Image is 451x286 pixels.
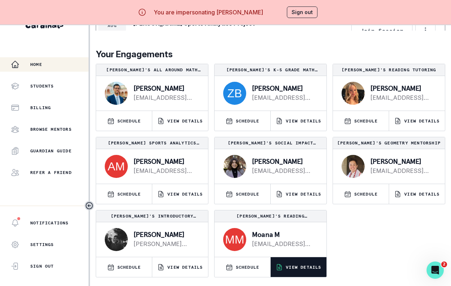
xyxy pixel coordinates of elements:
p: [PERSON_NAME] [252,85,315,92]
p: SCHEDULE [354,191,378,197]
a: [EMAIL_ADDRESS][DOMAIN_NAME] [252,93,315,102]
button: SCHEDULE [333,184,389,204]
button: Toggle sidebar [85,201,94,210]
p: VIEW DETAILS [404,191,439,197]
p: [PERSON_NAME] [134,158,197,165]
p: SCHEDULE [354,118,378,124]
p: [PERSON_NAME]'s K-5 Grade Math tutoring [217,67,324,73]
p: [PERSON_NAME] [370,158,433,165]
a: [EMAIL_ADDRESS][DOMAIN_NAME] [370,166,433,175]
img: svg [223,82,246,105]
p: [PERSON_NAME]'s Introductory Spanish Mentorship [99,213,205,219]
p: [PERSON_NAME] [252,158,315,165]
button: VIEW DETAILS [389,184,445,204]
p: [PERSON_NAME]'s Geometry Mentorship [336,140,442,146]
button: SCHEDULE [96,111,152,131]
p: VIEW DETAILS [286,118,321,124]
p: [PERSON_NAME]'s All Around Math Mentorship [99,67,205,73]
button: VIEW DETAILS [152,111,208,131]
p: VIEW DETAILS [167,264,203,270]
a: [EMAIL_ADDRESS][DOMAIN_NAME] [134,93,197,102]
p: Your Engagements [96,48,445,61]
p: SCHEDULE [117,264,141,270]
p: Sign Out [30,263,54,269]
p: [PERSON_NAME] Sports Analytics Project [99,140,205,146]
p: VIEW DETAILS [286,191,321,197]
a: [EMAIL_ADDRESS][DOMAIN_NAME] [134,166,197,175]
a: [PERSON_NAME][EMAIL_ADDRESS][DOMAIN_NAME] [134,240,197,248]
p: You are impersonating [PERSON_NAME] [154,8,263,17]
img: svg [223,228,246,251]
p: [PERSON_NAME]'s Reading tutoring [336,67,442,73]
p: SCHEDULE [236,264,260,270]
a: [EMAIL_ADDRESS][DOMAIN_NAME] [252,240,315,248]
p: Guardian Guide [30,148,72,154]
button: SCHEDULE [96,257,152,277]
p: [PERSON_NAME]'s Reading Comprehension Academic Mentorship [217,213,324,219]
button: Sign out [287,6,317,18]
img: svg [105,155,128,178]
button: VIEW DETAILS [389,111,445,131]
button: VIEW DETAILS [152,257,208,277]
p: VIEW DETAILS [167,191,203,197]
p: Settings [30,242,54,247]
button: SCHEDULE [333,111,389,131]
p: Aug [108,23,117,28]
p: SCHEDULE [236,191,260,197]
p: VIEW DETAILS [167,118,203,124]
p: Students [30,83,54,89]
a: [EMAIL_ADDRESS][DOMAIN_NAME] [370,93,433,102]
button: VIEW DETAILS [271,111,326,131]
p: Refer a friend [30,170,72,175]
button: VIEW DETAILS [271,257,326,277]
span: 2 [441,262,447,267]
p: VIEW DETAILS [286,264,321,270]
p: Notifications [30,220,69,226]
p: [PERSON_NAME] [370,85,433,92]
p: Browse Mentors [30,126,72,132]
button: Options [415,23,436,37]
p: Home [30,62,42,67]
p: SCHEDULE [117,118,141,124]
button: VIEW DETAILS [271,184,326,204]
p: SCHEDULE [117,191,141,197]
a: [EMAIL_ADDRESS][DOMAIN_NAME] [252,166,315,175]
p: 8:30 AM - 9:30 AM PDT [133,29,195,35]
button: SCHEDULE [96,184,152,204]
p: [PERSON_NAME] [134,231,197,238]
iframe: Intercom live chat [427,262,444,279]
p: Billing [30,105,51,111]
button: SCHEDULE [215,257,270,277]
button: SCHEDULE [215,111,270,131]
p: SCHEDULE [236,118,260,124]
p: [PERSON_NAME]'s Social Impact Project [217,140,324,146]
p: Moana M [252,231,315,238]
button: SCHEDULE [215,184,270,204]
p: VIEW DETAILS [404,118,439,124]
p: [PERSON_NAME] [134,85,197,92]
button: VIEW DETAILS [152,184,208,204]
